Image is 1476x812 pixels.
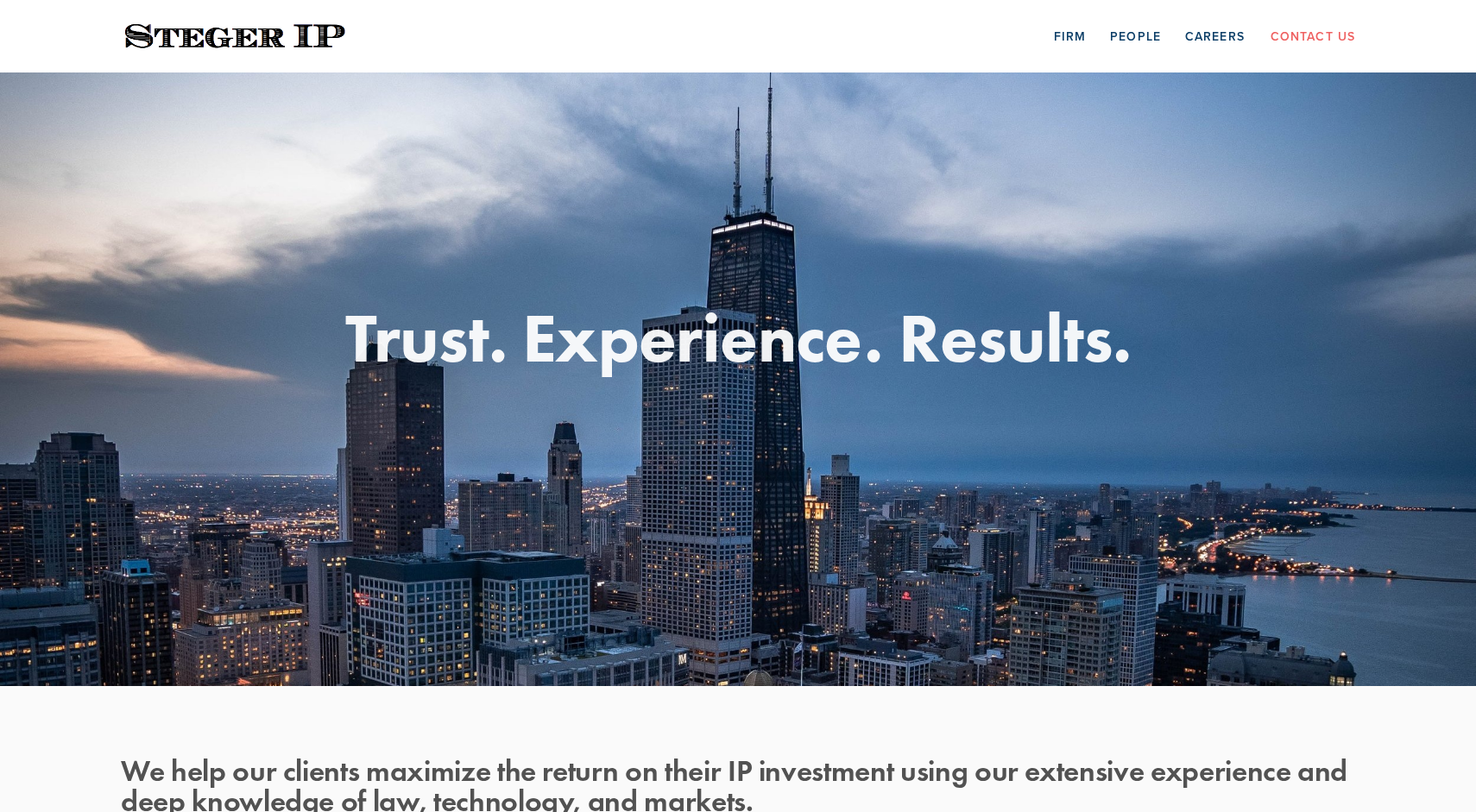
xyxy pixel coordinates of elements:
[1271,22,1355,49] a: Contact Us
[1054,22,1086,49] a: Firm
[121,303,1355,372] h1: Trust. Experience. Results.
[1185,22,1245,49] a: Careers
[1110,22,1161,49] a: People
[121,20,350,54] img: Steger IP | Trust. Experience. Results.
